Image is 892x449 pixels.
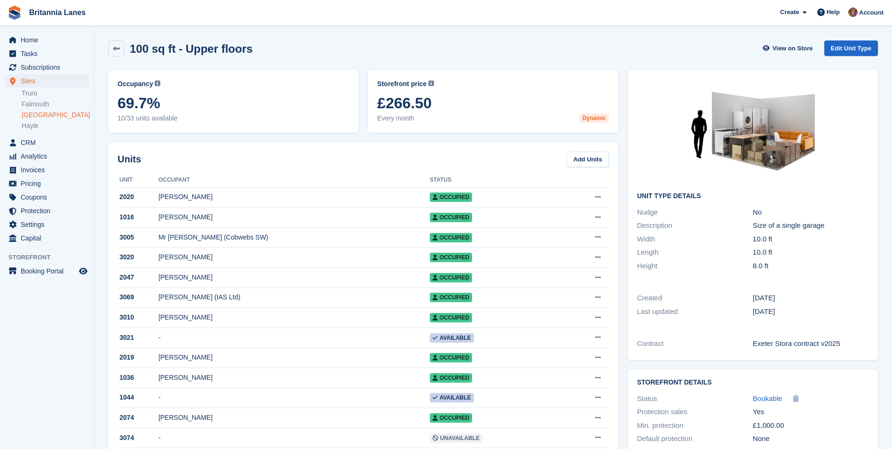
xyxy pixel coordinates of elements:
[118,373,158,383] div: 1036
[637,306,753,317] div: Last updated
[8,253,94,262] span: Storefront
[21,163,77,176] span: Invoices
[118,173,158,188] th: Unit
[158,313,430,322] div: [PERSON_NAME]
[430,333,474,343] span: Available
[118,192,158,202] div: 2020
[21,61,77,74] span: Subscriptions
[118,79,153,89] span: Occupancy
[158,212,430,222] div: [PERSON_NAME]
[5,218,89,231] a: menu
[158,373,430,383] div: [PERSON_NAME]
[158,428,430,448] td: -
[5,61,89,74] a: menu
[118,393,158,402] div: 1044
[118,95,349,112] span: 69.7%
[118,233,158,242] div: 3005
[637,433,753,444] div: Default protection
[430,433,482,443] span: Unavailable
[430,373,472,383] span: Occupied
[430,313,472,322] span: Occupied
[762,40,817,56] a: View on Store
[118,353,158,362] div: 2019
[428,80,434,86] img: icon-info-grey-7440780725fd019a000dd9b08b2336e03edf1995a4989e88bcd33f0948082b44.svg
[5,265,89,278] a: menu
[21,150,77,163] span: Analytics
[430,393,474,402] span: Available
[753,207,868,218] div: No
[637,261,753,272] div: Height
[22,89,89,98] a: Truro
[580,113,609,123] div: Dynamic
[637,234,753,245] div: Width
[118,292,158,302] div: 3069
[637,207,753,218] div: Nudge
[158,353,430,362] div: [PERSON_NAME]
[22,100,89,109] a: Falmouth
[753,306,868,317] div: [DATE]
[21,47,77,60] span: Tasks
[5,136,89,149] a: menu
[158,192,430,202] div: [PERSON_NAME]
[118,113,349,123] span: 10/33 units available
[21,204,77,217] span: Protection
[118,313,158,322] div: 3010
[5,74,89,88] a: menu
[753,234,868,245] div: 10.0 ft
[430,293,472,302] span: Occupied
[22,121,89,130] a: Hayle
[21,74,77,88] span: Sites
[158,273,430,282] div: [PERSON_NAME]
[5,204,89,217] a: menu
[682,79,823,185] img: 100-sqft-unit%20(1).jpg
[753,420,868,431] div: £1,000.00
[753,338,868,349] div: Exeter Stora contract v2025
[158,292,430,302] div: [PERSON_NAME] (IAS Ltd)
[753,394,782,402] span: Bookable
[430,233,472,242] span: Occupied
[158,388,430,408] td: -
[567,152,608,167] a: Add Units
[753,220,868,231] div: Size of a single garage
[21,191,77,204] span: Coupons
[827,8,840,17] span: Help
[118,252,158,262] div: 3020
[5,47,89,60] a: menu
[118,152,141,166] h2: Units
[5,177,89,190] a: menu
[637,407,753,417] div: Protection sales
[637,338,753,349] div: Contract
[21,232,77,245] span: Capital
[5,33,89,47] a: menu
[21,177,77,190] span: Pricing
[5,150,89,163] a: menu
[158,413,430,423] div: [PERSON_NAME]
[377,95,608,112] span: £266.50
[753,433,868,444] div: None
[377,79,426,89] span: Storefront price
[430,273,472,282] span: Occupied
[21,218,77,231] span: Settings
[22,111,89,120] a: [GEOGRAPHIC_DATA]
[5,163,89,176] a: menu
[118,212,158,222] div: 1016
[8,6,22,20] img: stora-icon-8386f47178a22dfd0bd8f6a31ec36ba5ce8667c1dd55bd0f319d3a0aa187defe.svg
[5,191,89,204] a: menu
[158,328,430,348] td: -
[773,44,813,53] span: View on Store
[753,393,782,404] a: Bookable
[637,247,753,258] div: Length
[118,333,158,343] div: 3021
[753,261,868,272] div: 8.0 ft
[118,273,158,282] div: 2047
[637,393,753,404] div: Status
[430,213,472,222] span: Occupied
[637,420,753,431] div: Min. protection
[118,433,158,443] div: 3074
[637,220,753,231] div: Description
[637,293,753,304] div: Created
[430,192,472,202] span: Occupied
[155,80,160,86] img: icon-info-grey-7440780725fd019a000dd9b08b2336e03edf1995a4989e88bcd33f0948082b44.svg
[430,353,472,362] span: Occupied
[753,293,868,304] div: [DATE]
